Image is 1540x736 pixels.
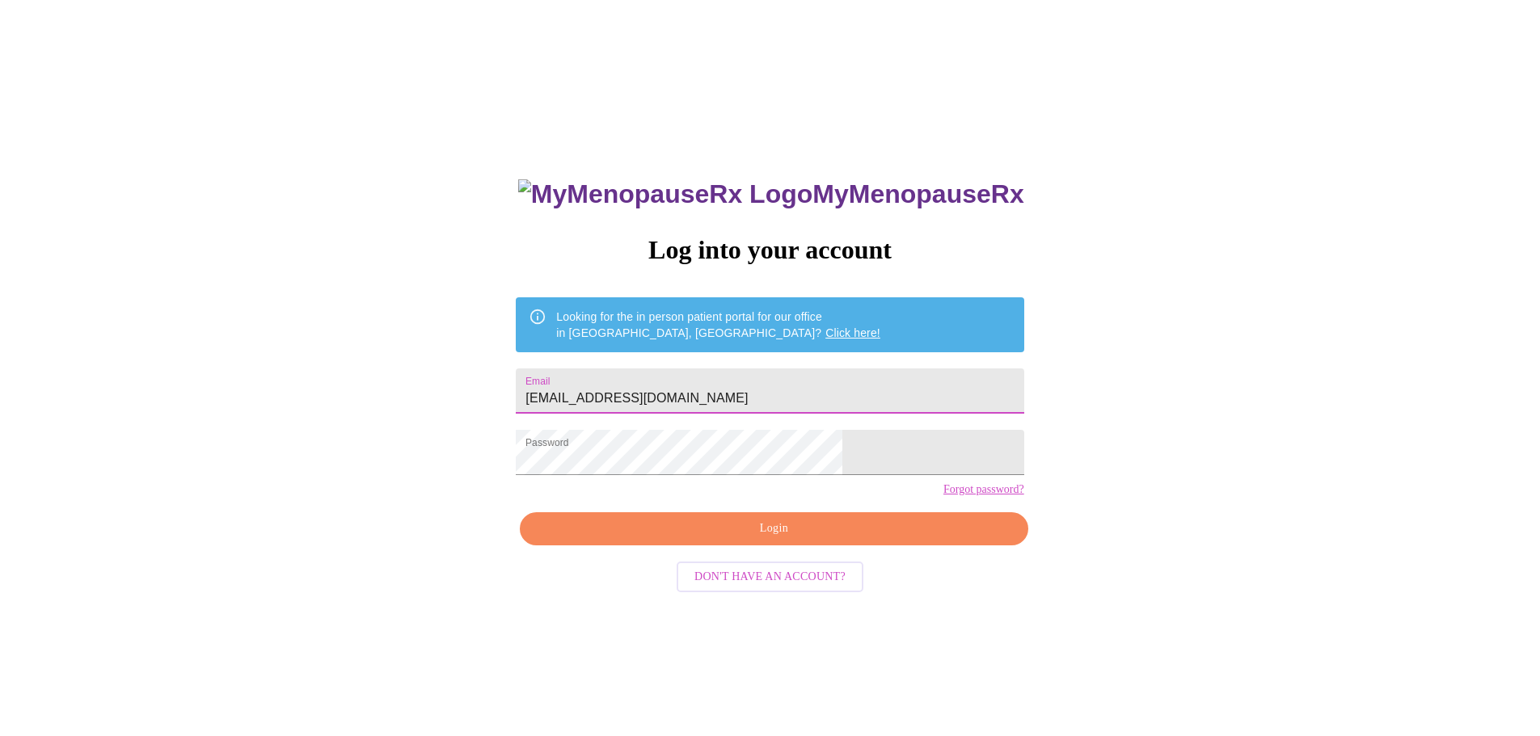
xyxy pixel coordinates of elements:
span: Don't have an account? [694,567,846,587]
button: Login [520,512,1027,545]
span: Login [538,519,1009,539]
img: MyMenopauseRx Logo [518,179,812,209]
a: Don't have an account? [673,569,867,582]
h3: Log into your account [516,235,1023,265]
a: Click here! [825,326,880,339]
h3: MyMenopauseRx [518,179,1024,209]
a: Forgot password? [943,483,1024,496]
button: Don't have an account? [677,561,863,593]
div: Looking for the in person patient portal for our office in [GEOGRAPHIC_DATA], [GEOGRAPHIC_DATA]? [556,302,880,347]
